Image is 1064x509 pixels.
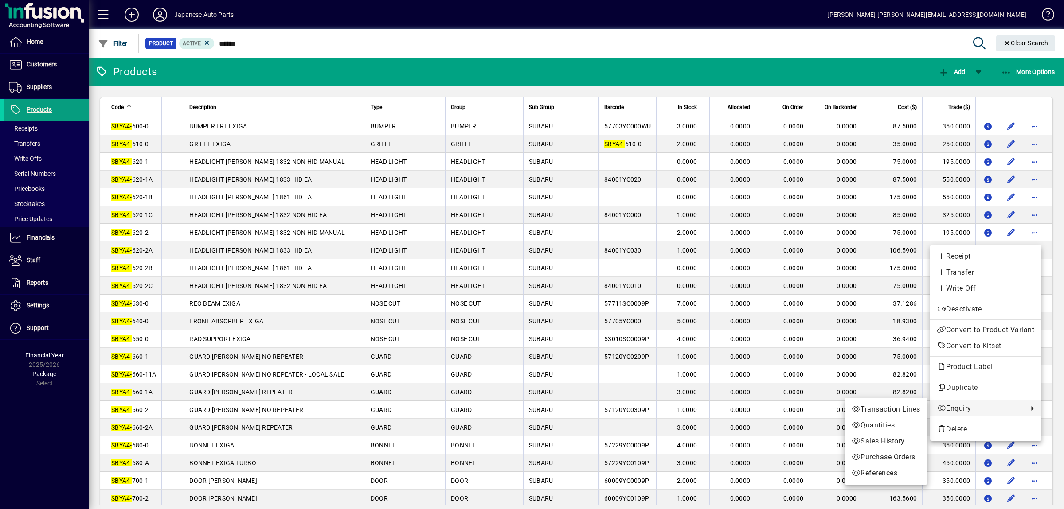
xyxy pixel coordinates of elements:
span: Delete [937,424,1034,435]
span: Write Off [937,283,1034,294]
span: Transfer [937,267,1034,278]
span: Convert to Kitset [937,341,1034,351]
span: Receipt [937,251,1034,262]
span: Enquiry [937,403,1024,414]
span: Duplicate [937,382,1034,393]
span: Deactivate [937,304,1034,315]
span: Convert to Product Variant [937,325,1034,335]
span: Product Label [937,362,997,371]
button: Deactivate product [930,301,1041,317]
